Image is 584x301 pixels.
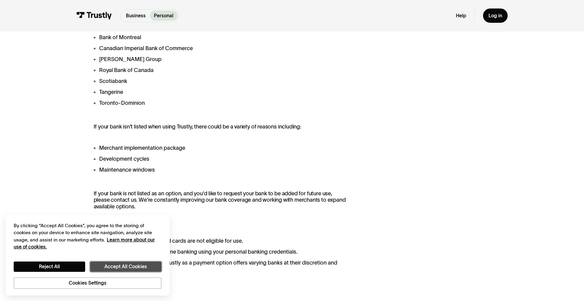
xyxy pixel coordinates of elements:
[76,12,112,19] img: Trustly Logo
[94,77,349,85] li: Scotiabank
[483,9,508,23] a: Log in
[94,237,349,245] li: Prepaid account and prepaid cards are not eligible for use.
[94,166,349,174] li: Maintenance windows
[94,55,349,63] li: [PERSON_NAME] Group
[94,44,349,53] li: Canadian Imperial Bank of Commerce
[14,222,162,251] div: By clicking “Accept All Cookies”, you agree to the storing of cookies on your device to enhance s...
[94,190,349,223] p: If your bank is not listed as an option, and you'd like to request your bank to be added for futu...
[150,11,178,21] a: Personal
[456,13,466,19] a: Help
[14,277,162,289] button: Cookies Settings
[94,144,349,152] li: Merchant implementation package
[94,66,349,74] li: Royal Bank of Canada
[94,248,349,256] li: You must have access to online banking using your personal banking credentials.
[94,155,349,163] li: Development cycles
[90,262,162,272] button: Accept All Cookies
[94,99,349,107] li: Toronto-Dominion
[94,259,349,275] li: Each merchant who offers Trustly as a payment option offers varying banks at their discretion and...
[94,124,349,130] p: If your bank isn't listed when using Trustly, there could be a variety of reasons including:
[154,12,173,19] p: Personal
[14,262,85,272] button: Reject All
[14,222,162,289] div: Privacy
[122,11,150,21] a: Business
[126,12,146,19] p: Business
[488,13,502,19] div: Log in
[5,215,170,296] div: Cookie banner
[94,33,349,42] li: Bank of Montreal
[94,88,349,96] li: Tangerine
